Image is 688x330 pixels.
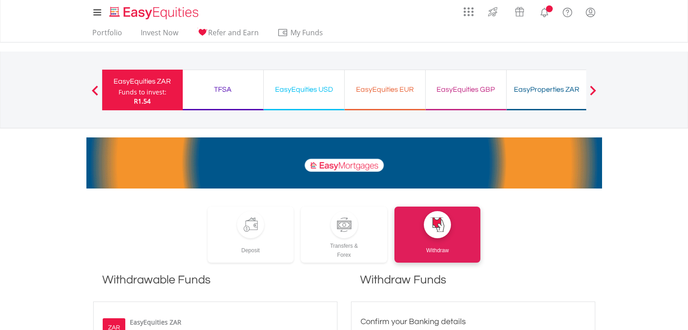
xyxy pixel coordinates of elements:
[86,90,104,99] button: Previous
[556,2,579,20] a: FAQ's and Support
[208,28,259,38] span: Refer and Earn
[350,83,420,96] div: EasyEquities EUR
[108,75,177,88] div: EasyEquities ZAR
[119,88,166,97] div: Funds to invest:
[512,83,582,96] div: EasyProperties ZAR
[584,90,602,99] button: Next
[86,137,602,189] img: EasyMortage Promotion Banner
[394,238,481,255] div: Withdraw
[193,28,262,42] a: Refer and Earn
[134,97,151,105] span: R1.54
[208,238,294,255] div: Deposit
[301,238,387,259] div: Transfers & Forex
[269,83,339,96] div: EasyEquities USD
[464,7,474,17] img: grid-menu-icon.svg
[458,2,479,17] a: AppsGrid
[533,2,556,20] a: Notifications
[301,207,387,263] a: Transfers &Forex
[106,2,202,20] a: Home page
[208,207,294,263] a: Deposit
[89,28,126,42] a: Portfolio
[108,5,202,20] img: EasyEquities_Logo.png
[137,28,182,42] a: Invest Now
[93,272,337,297] h1: Withdrawable Funds
[512,5,527,19] img: vouchers-v2.svg
[506,2,533,19] a: Vouchers
[277,27,337,38] span: My Funds
[361,316,586,328] h3: Confirm your Banking details
[579,2,602,22] a: My Profile
[188,83,258,96] div: TFSA
[431,83,501,96] div: EasyEquities GBP
[394,207,481,263] a: Withdraw
[130,318,181,327] label: EasyEquities ZAR
[485,5,500,19] img: thrive-v2.svg
[351,272,595,297] h1: Withdraw Funds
